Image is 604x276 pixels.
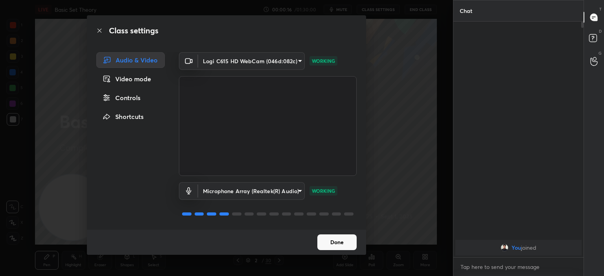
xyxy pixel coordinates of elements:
[96,109,165,124] div: Shortcuts
[501,244,508,252] img: 53d07d7978e04325acf49187cf6a1afc.jpg
[599,6,602,12] p: T
[598,50,602,56] p: G
[96,71,165,87] div: Video mode
[317,234,357,250] button: Done
[96,90,165,106] div: Controls
[109,25,158,37] h2: Class settings
[521,245,536,251] span: joined
[512,245,521,251] span: You
[96,52,165,68] div: Audio & Video
[453,0,479,21] p: Chat
[312,187,335,194] p: WORKING
[198,182,305,200] div: Logi C615 HD WebCam (046d:082c)
[198,52,305,70] div: Logi C615 HD WebCam (046d:082c)
[312,57,335,64] p: WORKING
[453,238,584,257] div: grid
[599,28,602,34] p: D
